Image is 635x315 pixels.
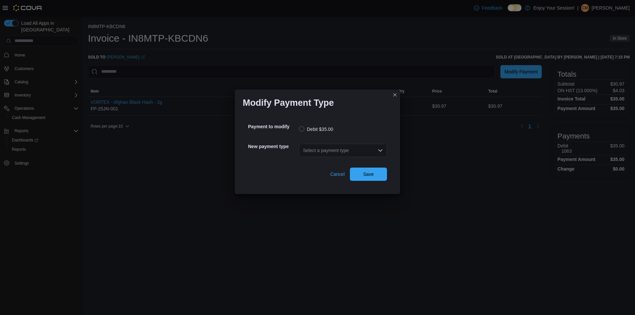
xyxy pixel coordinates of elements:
[303,146,304,154] input: Accessible screen reader label
[330,171,345,177] span: Cancel
[243,98,334,108] h1: Modify Payment Type
[248,140,298,153] h5: New payment type
[248,120,298,133] h5: Payment to modify
[378,148,383,153] button: Open list of options
[327,168,347,181] button: Cancel
[299,125,333,133] label: Debit $35.00
[391,91,399,99] button: Closes this modal window
[363,171,374,177] span: Save
[350,168,387,181] button: Save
